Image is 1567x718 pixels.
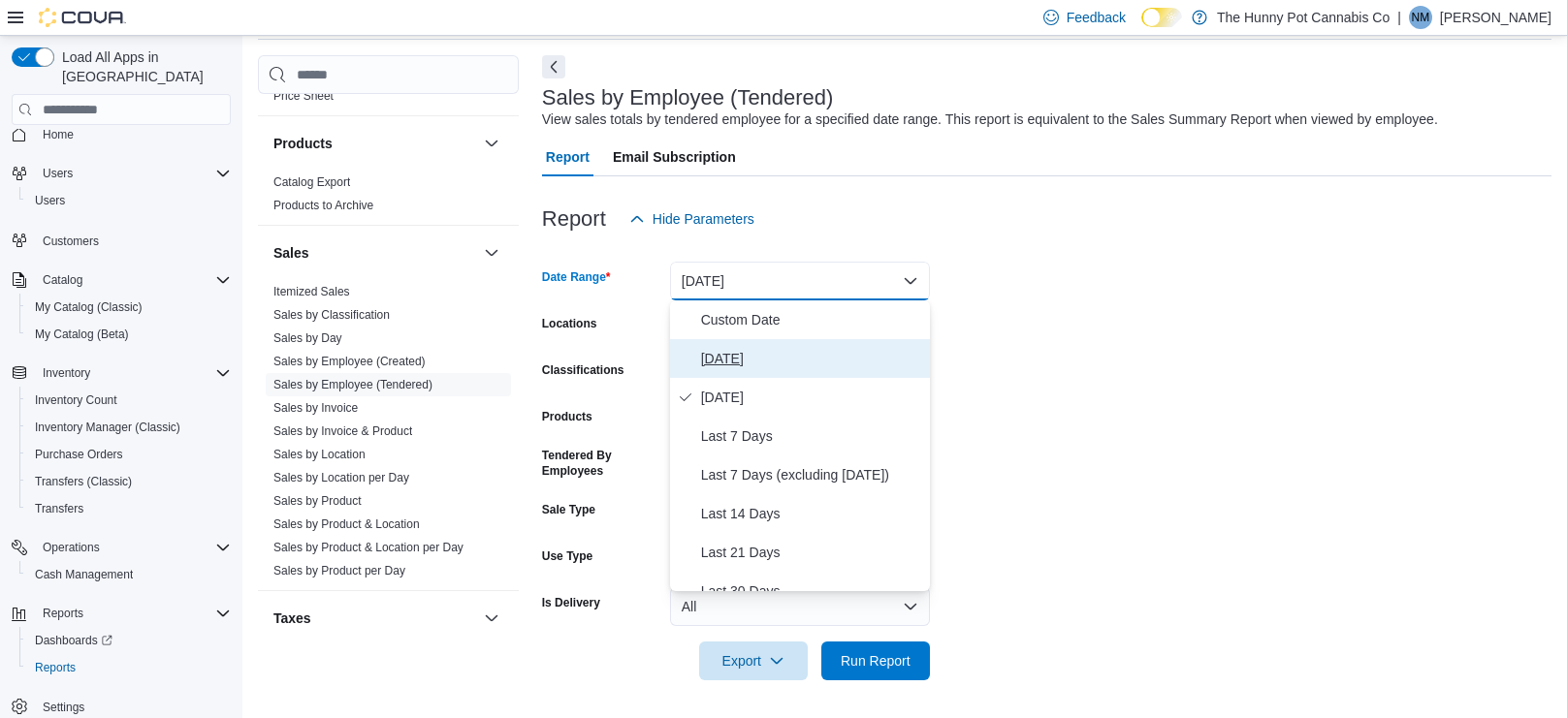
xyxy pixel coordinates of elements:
[273,285,350,298] a: Itemized Sales
[35,162,80,185] button: Users
[273,198,373,213] span: Products to Archive
[1141,8,1182,28] input: Dark Mode
[27,563,141,586] a: Cash Management
[4,120,239,148] button: Home
[542,409,592,424] label: Products
[19,441,239,468] button: Purchase Orders
[653,209,754,229] span: Hide Parameters
[27,296,150,319] a: My Catalog (Classic)
[4,359,239,387] button: Inventory
[480,241,503,265] button: Sales
[273,447,366,462] span: Sales by Location
[35,602,91,625] button: Reports
[273,424,412,438] a: Sales by Invoice & Product
[27,656,231,679] span: Reports
[27,470,231,493] span: Transfers (Classic)
[542,448,662,479] label: Tendered By Employees
[27,656,83,679] a: Reports
[701,579,922,603] span: Last 30 Days
[258,171,519,225] div: Products
[542,269,611,285] label: Date Range
[27,389,125,412] a: Inventory Count
[701,308,922,331] span: Custom Date
[4,226,239,254] button: Customers
[701,347,922,370] span: [DATE]
[273,540,464,555] span: Sales by Product & Location per Day
[258,280,519,590] div: Sales
[35,327,129,342] span: My Catalog (Beta)
[542,55,565,78] button: Next
[27,443,231,466] span: Purchase Orders
[273,378,432,391] a: Sales by Employee (Tendered)
[19,187,239,214] button: Users
[27,189,231,212] span: Users
[701,424,922,448] span: Last 7 Days
[273,243,476,263] button: Sales
[35,230,107,253] a: Customers
[35,162,231,185] span: Users
[613,138,736,176] span: Email Subscription
[273,609,476,628] button: Taxes
[27,189,73,212] a: Users
[27,497,231,520] span: Transfers
[27,323,231,346] span: My Catalog (Beta)
[480,132,503,155] button: Products
[27,470,140,493] a: Transfers (Classic)
[27,416,231,439] span: Inventory Manager (Classic)
[1409,6,1432,29] div: Nick Miszuk
[273,493,362,509] span: Sales by Product
[273,470,409,485] span: Sales by Location per Day
[35,123,81,146] a: Home
[701,386,922,409] span: [DATE]
[670,587,930,626] button: All
[35,268,90,292] button: Catalog
[273,308,390,322] a: Sales by Classification
[4,600,239,627] button: Reports
[542,207,606,231] h3: Report
[273,355,426,368] a: Sales by Employee (Created)
[35,299,143,315] span: My Catalog (Classic)
[273,400,358,416] span: Sales by Invoice
[542,362,624,378] label: Classifications
[35,536,231,559] span: Operations
[821,641,930,680] button: Run Report
[273,564,405,578] a: Sales by Product per Day
[35,602,231,625] span: Reports
[273,541,464,554] a: Sales by Product & Location per Day
[273,243,309,263] h3: Sales
[1440,6,1551,29] p: [PERSON_NAME]
[27,563,231,586] span: Cash Management
[35,420,180,435] span: Inventory Manager (Classic)
[27,416,188,439] a: Inventory Manager (Classic)
[273,563,405,578] span: Sales by Product per Day
[19,561,239,588] button: Cash Management
[35,392,117,408] span: Inventory Count
[43,127,74,142] span: Home
[273,175,350,189] a: Catalog Export
[35,633,112,648] span: Dashboards
[273,174,350,190] span: Catalog Export
[542,502,595,517] label: Sale Type
[4,266,239,294] button: Catalog
[273,134,476,153] button: Products
[4,534,239,561] button: Operations
[35,660,76,675] span: Reports
[4,160,239,187] button: Users
[35,228,231,252] span: Customers
[35,193,65,208] span: Users
[670,262,930,300] button: [DATE]
[273,377,432,392] span: Sales by Employee (Tendered)
[701,502,922,525] span: Last 14 Days
[542,595,600,610] label: Is Delivery
[273,517,420,531] a: Sales by Product & Location
[699,641,808,680] button: Export
[27,443,131,466] a: Purchase Orders
[43,234,99,249] span: Customers
[19,387,239,414] button: Inventory Count
[19,654,239,681] button: Reports
[542,548,592,564] label: Use Type
[27,497,91,520] a: Transfers
[542,316,597,331] label: Locations
[701,541,922,564] span: Last 21 Days
[273,330,342,346] span: Sales by Day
